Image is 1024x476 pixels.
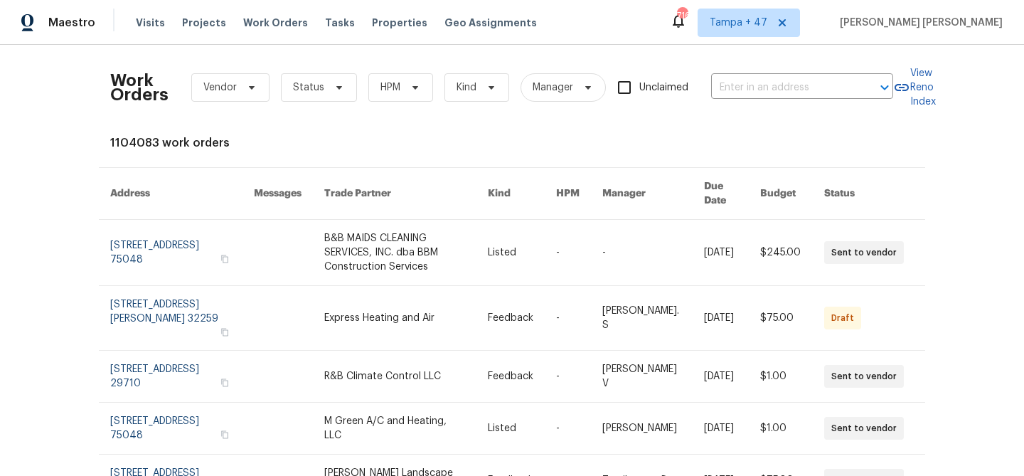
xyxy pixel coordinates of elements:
td: - [545,286,591,351]
span: HPM [380,80,400,95]
div: 1104083 work orders [110,136,914,150]
td: Express Heating and Air [313,286,476,351]
th: HPM [545,168,591,220]
span: Manager [533,80,573,95]
span: Maestro [48,16,95,30]
span: Geo Assignments [444,16,537,30]
button: Copy Address [218,376,231,389]
span: Tasks [325,18,355,28]
span: Vendor [203,80,237,95]
input: Enter in an address [711,77,853,99]
td: Listed [476,403,545,455]
th: Messages [242,168,313,220]
span: Unclaimed [639,80,688,95]
td: [PERSON_NAME] [591,403,693,455]
button: Copy Address [218,428,231,441]
th: Manager [591,168,693,220]
span: [PERSON_NAME] [PERSON_NAME] [834,16,1003,30]
span: Kind [457,80,476,95]
td: - [591,220,693,286]
span: Visits [136,16,165,30]
td: Feedback [476,351,545,403]
span: Projects [182,16,226,30]
td: [PERSON_NAME] V [591,351,693,403]
button: Open [875,78,895,97]
span: Properties [372,16,427,30]
td: Listed [476,220,545,286]
td: Feedback [476,286,545,351]
th: Address [99,168,242,220]
th: Budget [749,168,813,220]
th: Trade Partner [313,168,476,220]
td: - [545,403,591,455]
td: R&B Climate Control LLC [313,351,476,403]
td: [PERSON_NAME]. S [591,286,693,351]
div: 716 [677,9,687,23]
span: Status [293,80,324,95]
td: M Green A/C and Heating, LLC [313,403,476,455]
a: View Reno Index [893,66,936,109]
span: Work Orders [243,16,308,30]
button: Copy Address [218,326,231,339]
td: - [545,220,591,286]
button: Copy Address [218,253,231,265]
th: Kind [476,168,545,220]
td: - [545,351,591,403]
th: Due Date [693,168,749,220]
span: Tampa + 47 [710,16,767,30]
th: Status [813,168,925,220]
h2: Work Orders [110,73,169,102]
td: B&B MAIDS CLEANING SERVICES, INC. dba BBM Construction Services [313,220,476,286]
